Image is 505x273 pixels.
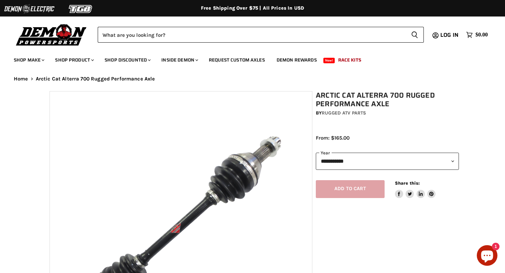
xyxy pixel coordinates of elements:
[322,110,366,116] a: Rugged ATV Parts
[9,53,49,67] a: Shop Make
[204,53,270,67] a: Request Custom Axles
[406,27,424,43] button: Search
[156,53,202,67] a: Inside Demon
[395,180,436,198] aside: Share this:
[475,32,488,38] span: $0.00
[323,58,335,63] span: New!
[99,53,155,67] a: Shop Discounted
[316,135,350,141] span: From: $165.00
[98,27,406,43] input: Search
[14,22,89,47] img: Demon Powersports
[14,76,28,82] a: Home
[440,31,459,39] span: Log in
[437,32,463,38] a: Log in
[3,2,55,15] img: Demon Electric Logo 2
[333,53,366,67] a: Race Kits
[316,91,459,108] h1: Arctic Cat Alterra 700 Rugged Performance Axle
[316,109,459,117] div: by
[316,153,459,170] select: year
[395,181,420,186] span: Share this:
[55,2,107,15] img: TGB Logo 2
[50,53,98,67] a: Shop Product
[98,27,424,43] form: Product
[9,50,486,67] ul: Main menu
[475,245,499,267] inbox-online-store-chat: Shopify online store chat
[36,76,155,82] span: Arctic Cat Alterra 700 Rugged Performance Axle
[463,30,491,40] a: $0.00
[271,53,322,67] a: Demon Rewards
